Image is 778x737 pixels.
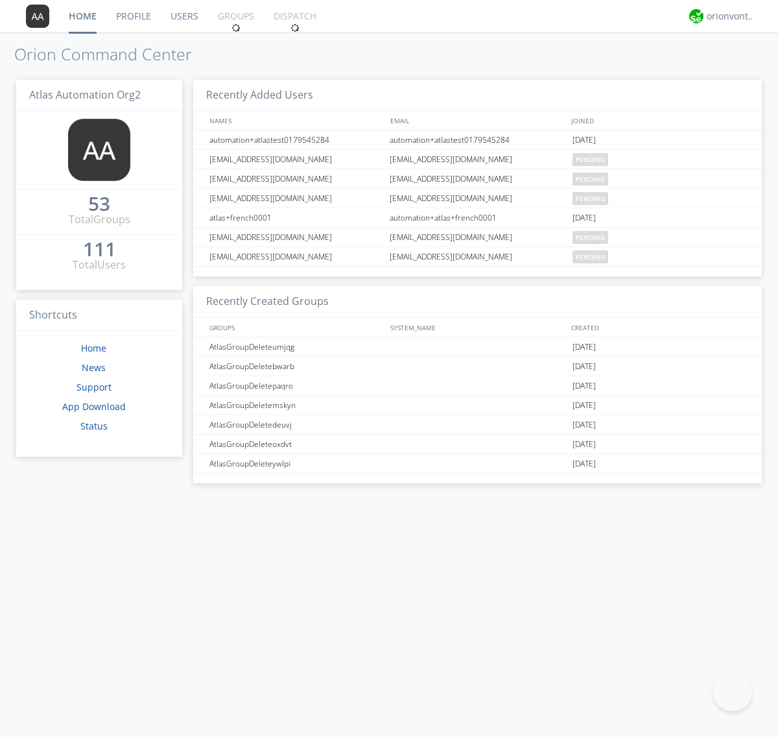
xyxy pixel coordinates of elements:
a: AtlasGroupDeleteumjqg[DATE] [193,337,762,357]
div: SYSTEM_NAME [387,318,568,337]
span: [DATE] [572,130,596,150]
div: [EMAIL_ADDRESS][DOMAIN_NAME] [206,247,386,266]
a: [EMAIL_ADDRESS][DOMAIN_NAME][EMAIL_ADDRESS][DOMAIN_NAME]pending [193,189,762,208]
div: JOINED [568,111,749,130]
div: automation+atlastest0179545284 [386,130,569,149]
a: [EMAIL_ADDRESS][DOMAIN_NAME][EMAIL_ADDRESS][DOMAIN_NAME]pending [193,228,762,247]
div: automation+atlas+french0001 [386,208,569,227]
a: AtlasGroupDeletedeuvj[DATE] [193,415,762,435]
span: [DATE] [572,376,596,396]
div: [EMAIL_ADDRESS][DOMAIN_NAME] [206,189,386,208]
a: AtlasGroupDeletemskyn[DATE] [193,396,762,415]
span: pending [572,250,608,263]
h3: Recently Created Groups [193,286,762,318]
span: [DATE] [572,435,596,454]
a: News [82,361,106,374]
a: AtlasGroupDeletebwarb[DATE] [193,357,762,376]
img: 373638.png [68,119,130,181]
a: AtlasGroupDeletepaqro[DATE] [193,376,762,396]
a: Support [77,381,112,393]
a: [EMAIL_ADDRESS][DOMAIN_NAME][EMAIL_ADDRESS][DOMAIN_NAME]pending [193,150,762,169]
div: GROUPS [206,318,384,337]
div: atlas+french0001 [206,208,386,227]
div: [EMAIL_ADDRESS][DOMAIN_NAME] [206,169,386,188]
div: AtlasGroupDeletedeuvj [206,415,386,434]
span: pending [572,173,608,186]
div: orionvontas+atlas+automation+org2 [707,10,755,23]
div: AtlasGroupDeleteoxdvt [206,435,386,453]
div: AtlasGroupDeleteywlpi [206,454,386,473]
span: [DATE] [572,454,596,474]
img: 29d36aed6fa347d5a1537e7736e6aa13 [689,9,703,23]
div: Total Users [73,258,126,272]
div: AtlasGroupDeletemskyn [206,396,386,415]
a: [EMAIL_ADDRESS][DOMAIN_NAME][EMAIL_ADDRESS][DOMAIN_NAME]pending [193,169,762,189]
iframe: Toggle Customer Support [713,672,752,711]
div: [EMAIL_ADDRESS][DOMAIN_NAME] [206,150,386,169]
a: AtlasGroupDeleteywlpi[DATE] [193,454,762,474]
div: AtlasGroupDeletebwarb [206,357,386,376]
a: AtlasGroupDeleteoxdvt[DATE] [193,435,762,454]
div: AtlasGroupDeleteumjqg [206,337,386,356]
span: pending [572,192,608,205]
div: [EMAIL_ADDRESS][DOMAIN_NAME] [386,247,569,266]
div: 111 [83,243,116,256]
span: [DATE] [572,357,596,376]
span: [DATE] [572,208,596,228]
span: [DATE] [572,337,596,357]
img: spin.svg [290,23,300,32]
a: atlas+french0001automation+atlas+french0001[DATE] [193,208,762,228]
h3: Shortcuts [16,300,182,332]
a: 53 [88,197,110,212]
div: EMAIL [387,111,568,130]
div: CREATED [568,318,749,337]
h3: Recently Added Users [193,80,762,112]
div: [EMAIL_ADDRESS][DOMAIN_NAME] [206,228,386,247]
span: Atlas Automation Org2 [29,88,141,102]
img: spin.svg [231,23,241,32]
span: [DATE] [572,396,596,415]
span: pending [572,153,608,166]
div: Total Groups [69,212,130,227]
a: automation+atlastest0179545284automation+atlastest0179545284[DATE] [193,130,762,150]
div: AtlasGroupDeletepaqro [206,376,386,395]
a: App Download [62,400,126,413]
a: Home [81,342,106,354]
a: [EMAIL_ADDRESS][DOMAIN_NAME][EMAIL_ADDRESS][DOMAIN_NAME]pending [193,247,762,267]
span: pending [572,231,608,244]
div: [EMAIL_ADDRESS][DOMAIN_NAME] [386,150,569,169]
div: NAMES [206,111,384,130]
img: 373638.png [26,5,49,28]
span: [DATE] [572,415,596,435]
a: 111 [83,243,116,258]
div: 53 [88,197,110,210]
div: [EMAIL_ADDRESS][DOMAIN_NAME] [386,169,569,188]
a: Status [80,420,108,432]
div: [EMAIL_ADDRESS][DOMAIN_NAME] [386,189,569,208]
div: [EMAIL_ADDRESS][DOMAIN_NAME] [386,228,569,247]
div: automation+atlastest0179545284 [206,130,386,149]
